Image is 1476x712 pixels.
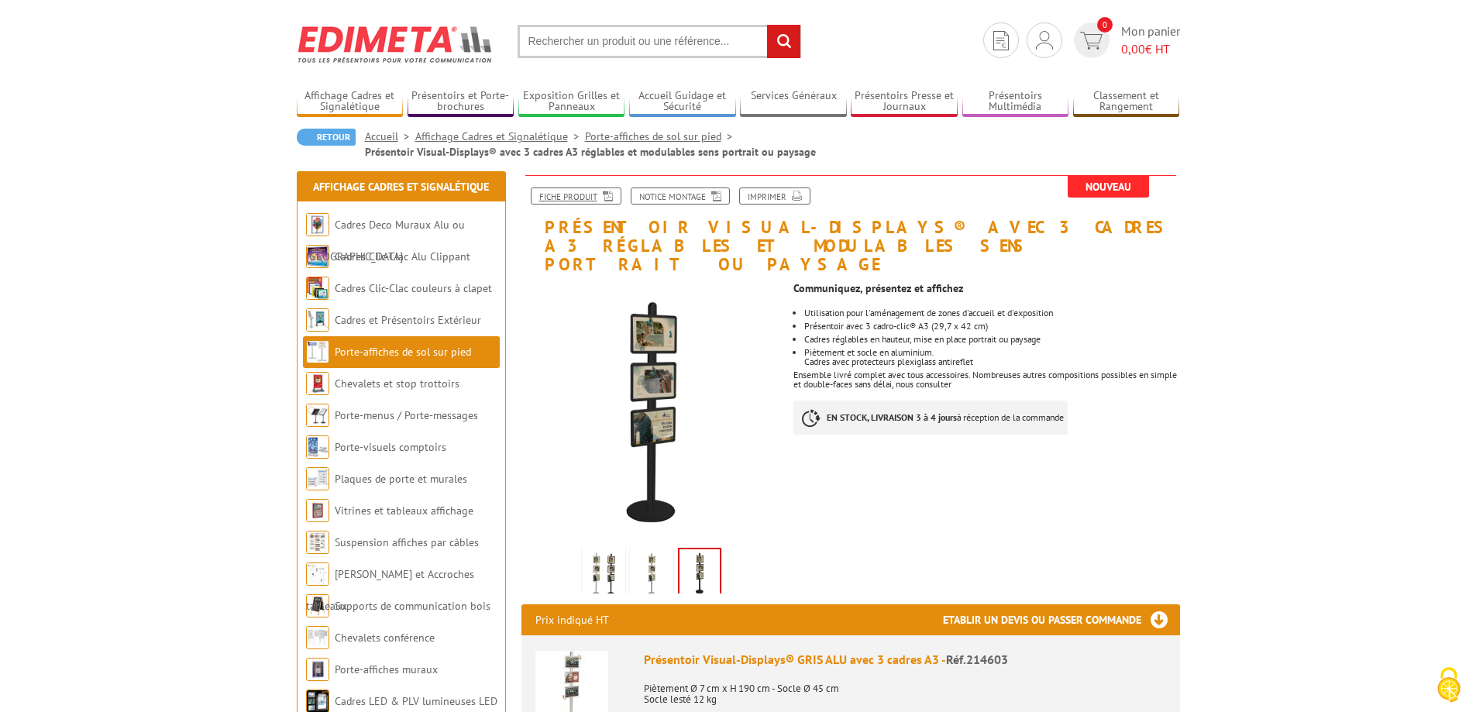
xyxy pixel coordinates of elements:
[297,129,356,146] a: Retour
[365,129,415,143] a: Accueil
[306,531,329,554] img: Suspension affiches par câbles
[644,672,1166,705] p: Piètement Ø 7 cm x H 190 cm - Socle Ø 45 cm Socle lesté 12 kg
[518,25,801,58] input: Rechercher un produit ou une référence...
[535,604,609,635] p: Prix indiqué HT
[335,249,470,263] a: Cadres Clic-Clac Alu Clippant
[851,89,958,115] a: Présentoirs Presse et Journaux
[335,281,492,295] a: Cadres Clic-Clac couleurs à clapet
[335,440,446,454] a: Porte-visuels comptoirs
[1121,41,1145,57] span: 0,00
[767,25,800,58] input: rechercher
[297,89,404,115] a: Affichage Cadres et Signalétique
[335,631,435,645] a: Chevalets conférence
[415,129,585,143] a: Affichage Cadres et Signalétique
[306,626,329,649] img: Chevalets conférence
[804,308,1179,318] li: Utilisation pour l'aménagement de zones d'accueil et d'exposition
[804,322,1179,331] li: Présentoir avec 3 cadro-clic® A3 (29,7 x 42 cm)
[739,187,810,205] a: Imprimer
[644,651,1166,669] div: Présentoir Visual-Displays® GRIS ALU avec 3 cadres A3 -
[518,89,625,115] a: Exposition Grilles et Panneaux
[793,401,1068,435] p: à réception de la commande
[633,551,670,599] img: presentoir_visual_displays_avec_3_cadres_a3_reglables_et_modulables_sens_portrait_ou_paysage_2146...
[793,274,1191,458] div: Ensemble livré complet avec tous accessoires. Nombreuses autres compositions possibles en simple ...
[335,408,478,422] a: Porte-menus / Porte-messages
[306,340,329,363] img: Porte-affiches de sol sur pied
[1080,32,1103,50] img: devis rapide
[306,562,329,586] img: Cimaises et Accroches tableaux
[1068,176,1149,198] span: Nouveau
[943,604,1180,635] h3: Etablir un devis ou passer commande
[306,567,474,613] a: [PERSON_NAME] et Accroches tableaux
[510,175,1192,274] h1: Présentoir Visual-Displays® avec 3 cadres A3 réglables et modulables sens portrait ou paysage
[680,549,720,597] img: presentoir_visual_displays_avec_3_cadres_a3_reglables_et_modulables_sens_portrait_ou_paysage_2146...
[740,89,847,115] a: Services Généraux
[531,187,621,205] a: Fiche produit
[306,277,329,300] img: Cadres Clic-Clac couleurs à clapet
[306,435,329,459] img: Porte-visuels comptoirs
[521,282,783,543] img: presentoir_visual_displays_avec_3_cadres_a3_reglables_et_modulables_sens_portrait_ou_paysage_2146...
[313,180,489,194] a: Affichage Cadres et Signalétique
[946,652,1008,667] span: Réf.214603
[585,551,622,599] img: presentoir_visual_displays_avec_3_cadres_a3_reglables_et_modulables_sens_portrait_ou_paysage_2146...
[306,404,329,427] img: Porte-menus / Porte-messages
[335,504,473,518] a: Vitrines et tableaux affichage
[1073,89,1180,115] a: Classement et Rangement
[306,499,329,522] img: Vitrines et tableaux affichage
[335,377,459,390] a: Chevalets et stop trottoirs
[408,89,514,115] a: Présentoirs et Porte-brochures
[306,218,465,263] a: Cadres Deco Muraux Alu ou [GEOGRAPHIC_DATA]
[335,535,479,549] a: Suspension affiches par câbles
[631,187,730,205] a: Notice Montage
[1070,22,1180,58] a: devis rapide 0 Mon panier 0,00€ HT
[335,313,481,327] a: Cadres et Présentoirs Extérieur
[629,89,736,115] a: Accueil Guidage et Sécurité
[306,658,329,681] img: Porte-affiches muraux
[335,694,497,708] a: Cadres LED & PLV lumineuses LED
[804,335,1179,344] li: Cadres réglables en hauteur, mise en place portrait ou paysage
[1422,659,1476,712] button: Cookies (fenêtre modale)
[1097,17,1113,33] span: 0
[335,345,471,359] a: Porte-affiches de sol sur pied
[365,144,816,160] li: Présentoir Visual-Displays® avec 3 cadres A3 réglables et modulables sens portrait ou paysage
[793,281,963,295] strong: Communiquez, présentez et affichez
[297,15,494,73] img: Edimeta
[335,599,490,613] a: Supports de communication bois
[1036,31,1053,50] img: devis rapide
[306,372,329,395] img: Chevalets et stop trottoirs
[962,89,1069,115] a: Présentoirs Multimédia
[335,662,438,676] a: Porte-affiches muraux
[585,129,738,143] a: Porte-affiches de sol sur pied
[804,348,1179,366] li: Piètement et socle en aluminium. Cadres avec protecteurs plexiglass antireflet
[827,411,957,423] strong: EN STOCK, LIVRAISON 3 à 4 jours
[306,467,329,490] img: Plaques de porte et murales
[1121,22,1180,58] span: Mon panier
[306,213,329,236] img: Cadres Deco Muraux Alu ou Bois
[1121,40,1180,58] span: € HT
[1430,666,1468,704] img: Cookies (fenêtre modale)
[306,308,329,332] img: Cadres et Présentoirs Extérieur
[335,472,467,486] a: Plaques de porte et murales
[993,31,1009,50] img: devis rapide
